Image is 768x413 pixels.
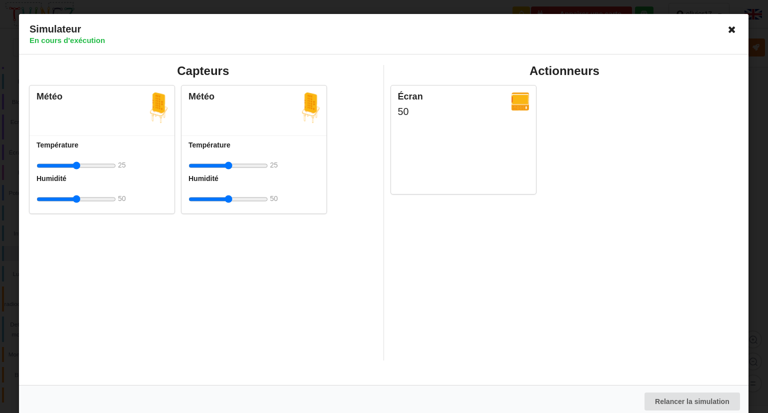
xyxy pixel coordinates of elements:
span: 50 [270,194,278,202]
span: 25 [270,161,278,169]
img: picto_meteo.png [302,92,319,123]
div: Météo [188,91,319,102]
img: picto_ecran.png [511,92,529,110]
button: Relancer la simulation [644,392,740,410]
div: Écran [398,91,529,102]
div: Humidité [188,174,319,183]
div: Température [188,140,319,149]
div: 50 [398,105,529,118]
span: 25 [118,161,126,169]
div: Humidité [36,174,167,183]
h2: Actionneurs [391,63,738,79]
div: Simulateur [19,14,748,54]
span: 50 [118,194,126,202]
h4: En cours d'exécution [29,35,733,45]
h2: Capteurs [29,63,377,79]
div: Température [36,140,167,149]
img: picto_meteo.png [150,92,167,123]
div: Météo [36,91,167,102]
